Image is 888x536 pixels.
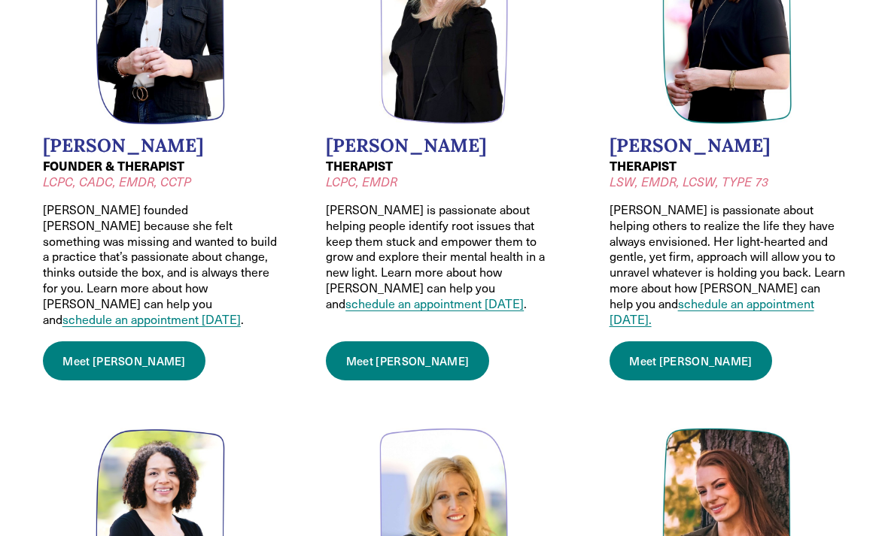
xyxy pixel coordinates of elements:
[62,311,241,327] a: schedule an appointment [DATE]
[610,135,846,157] h2: [PERSON_NAME]
[326,202,562,312] p: [PERSON_NAME] is passionate about helping people identify root issues that keep them stuck and em...
[610,157,677,174] strong: THERAPIST
[326,157,393,174] strong: THERAPIST
[610,174,768,189] em: LSW, EMDR, LCSW, TYPE 73
[43,135,279,157] h2: [PERSON_NAME]
[43,174,191,189] em: LCPC, CADC, EMDR, CCTP
[345,295,524,311] a: schedule an appointment [DATE]
[610,295,814,327] a: schedule an appointment [DATE].
[326,135,562,157] h2: [PERSON_NAME]
[43,341,206,380] a: Meet [PERSON_NAME]
[43,202,279,327] p: [PERSON_NAME] founded [PERSON_NAME] because she felt something was missing and wanted to build a ...
[43,157,184,174] strong: FOUNDER & THERAPIST
[326,174,397,189] em: LCPC, EMDR
[326,341,489,380] a: Meet [PERSON_NAME]
[610,202,846,327] p: [PERSON_NAME] is passionate about helping others to realize the life they have always envisioned....
[610,341,773,380] a: Meet [PERSON_NAME]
